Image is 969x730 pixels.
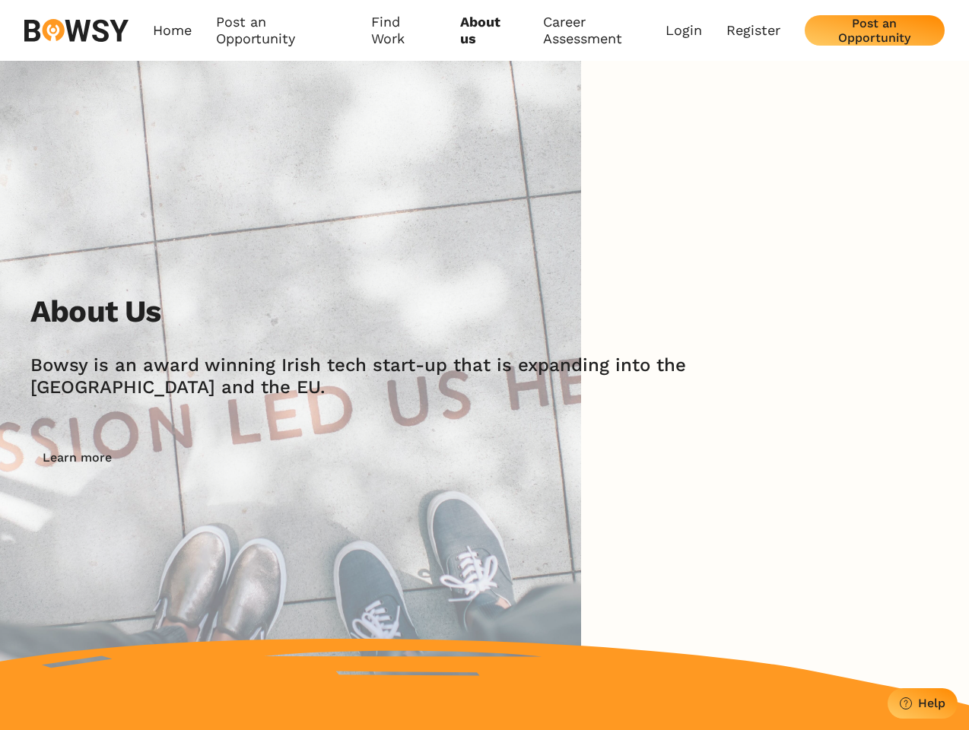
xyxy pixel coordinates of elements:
div: Learn more [43,450,112,465]
img: svg%3e [24,19,129,42]
a: Register [726,22,780,39]
div: Help [918,696,945,710]
button: Post an Opportunity [805,15,945,46]
div: Post an Opportunity [817,16,932,45]
button: Help [888,688,958,719]
button: Learn more [30,443,124,473]
h2: Bowsy is an award winning Irish tech start-up that is expanding into the [GEOGRAPHIC_DATA] and th... [30,354,735,398]
a: Login [666,22,702,39]
a: Career Assessment [543,14,666,48]
h2: About Us [30,294,161,330]
a: Home [153,14,192,48]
